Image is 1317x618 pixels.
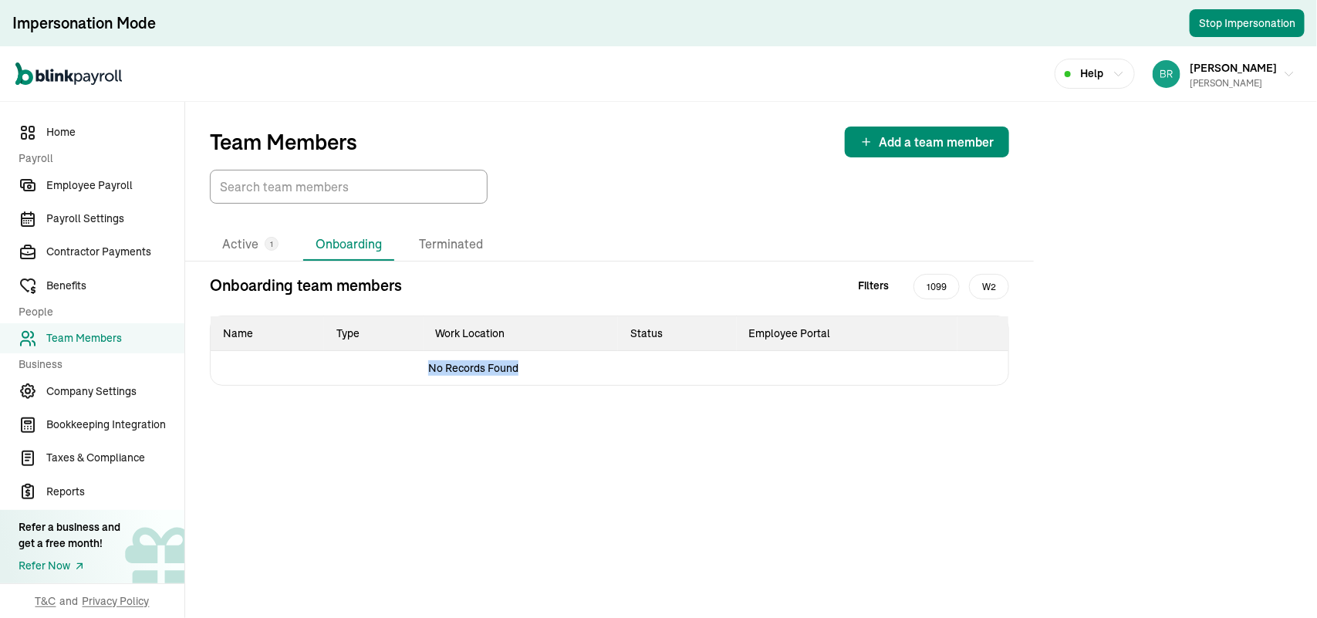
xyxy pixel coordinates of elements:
li: Onboarding [303,228,394,261]
span: Payroll Settings [46,211,184,227]
span: Business [19,356,175,373]
span: Contractor Payments [46,244,184,260]
th: Work Location [424,316,619,351]
nav: Global [15,52,122,96]
span: Home [46,124,184,140]
p: Onboarding team members [210,274,402,297]
span: Taxes & Compliance [46,450,184,466]
span: Employee Payroll [46,177,184,194]
td: No Records Found [211,351,737,386]
button: Stop Impersonation [1190,9,1305,37]
iframe: Chat Widget [1061,451,1317,618]
div: Refer a business and get a free month! [19,519,120,552]
input: TextInput [210,170,488,204]
span: Filters [858,278,889,294]
span: Add a team member [879,133,994,151]
span: Employee Portal [749,326,831,340]
span: 1099 [913,274,960,299]
li: Active [210,228,291,261]
div: [PERSON_NAME] [1190,76,1277,90]
span: Company Settings [46,383,184,400]
span: Team Members [46,330,184,346]
span: Bookkeeping Integration [46,417,184,433]
li: Terminated [407,228,495,261]
p: Team Members [210,130,357,154]
span: W2 [969,274,1009,299]
span: Benefits [46,278,184,294]
span: People [19,304,175,320]
span: T&C [35,593,56,609]
th: Name [211,316,324,351]
span: Payroll [19,150,175,167]
button: [PERSON_NAME][PERSON_NAME] [1146,55,1302,93]
th: Type [324,316,423,351]
th: Status [618,316,736,351]
button: Add a team member [845,127,1009,157]
div: Impersonation Mode [12,12,156,34]
span: [PERSON_NAME] [1190,61,1277,75]
span: Help [1080,66,1103,82]
span: 1 [270,238,273,250]
a: Refer Now [19,558,120,574]
button: Help [1055,59,1135,89]
span: Privacy Policy [83,593,150,609]
span: Reports [46,484,184,500]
